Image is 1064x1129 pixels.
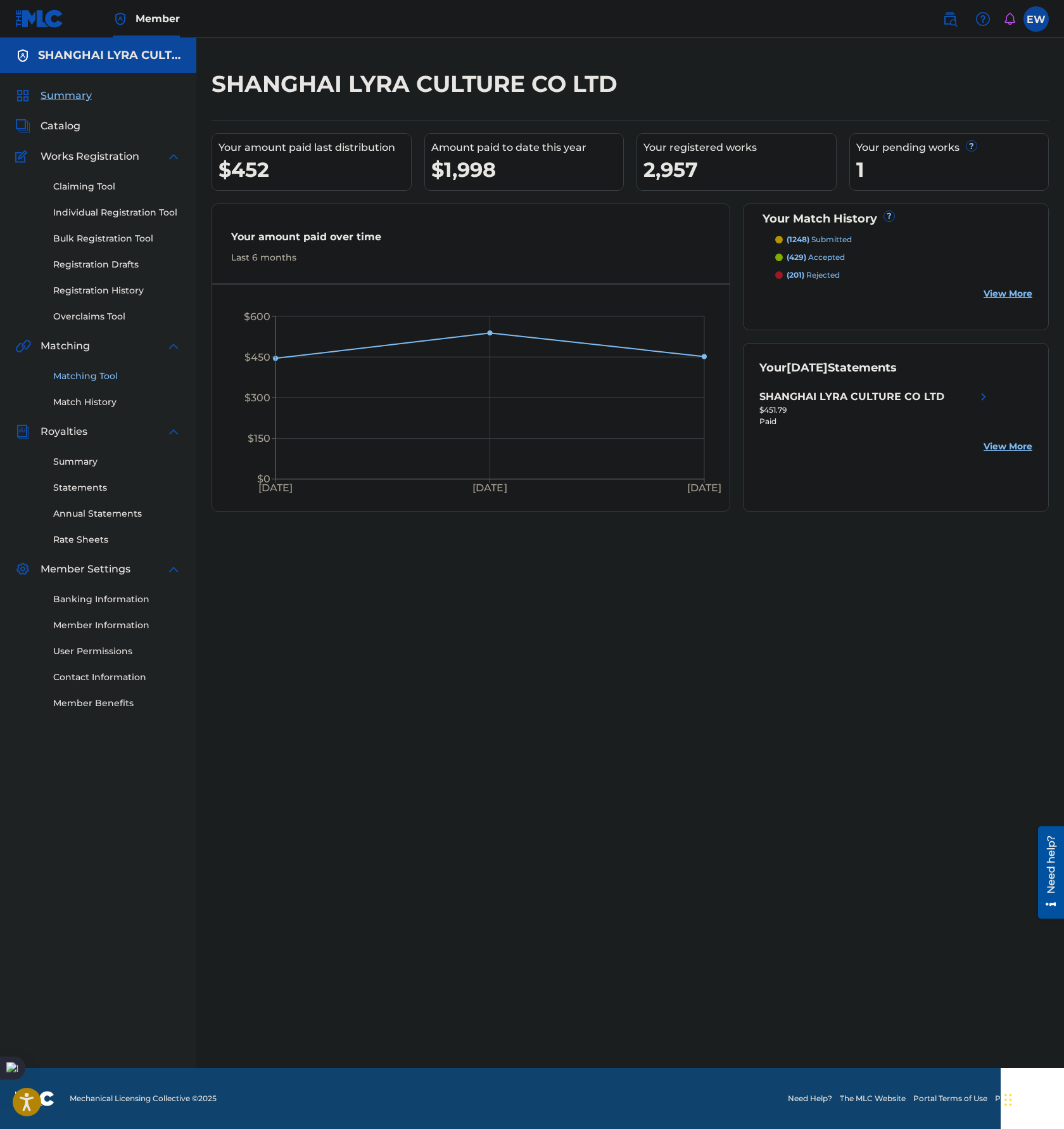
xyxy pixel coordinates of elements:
[1023,6,1049,32] div: User Menu
[976,389,991,404] img: right chevron icon
[687,482,721,494] tspan: [DATE]
[218,140,411,155] div: Your amount paid last distribution
[472,482,507,494] tspan: [DATE]
[942,11,958,27] img: search
[212,70,624,98] h2: SHANGHAI LYRA CULTURE CO LTD
[643,155,836,184] div: 2,957
[166,339,181,354] img: expand
[1003,13,1016,25] div: Notifications
[787,234,852,245] p: submitted
[53,455,181,468] a: Summary
[759,404,992,416] div: $451.79
[840,1093,906,1104] a: The MLC Website
[53,206,181,219] a: Individual Registration Tool
[775,234,1032,245] a: (1248) submitted
[41,149,139,164] span: Works Registration
[53,232,181,245] a: Bulk Registration Tool
[38,48,181,63] h5: SHANGHAI LYRA CULTURE CO LTD
[231,251,711,264] div: Last 6 months
[966,141,977,151] span: ?
[166,424,181,439] img: expand
[759,389,992,427] a: SHANGHAI LYRA CULTURE CO LTDright chevron icon$451.79Paid
[775,269,1032,281] a: (201) rejected
[231,229,711,251] div: Your amount paid over time
[775,252,1032,263] a: (429) accepted
[759,389,944,404] div: SHANGHAI LYRA CULTURE CO LTD
[53,593,181,606] a: Banking Information
[53,180,181,193] a: Claiming Tool
[15,119,30,134] img: Catalog
[937,6,963,32] a: Public Search
[856,155,1049,184] div: 1
[15,149,32,164] img: Works Registration
[53,284,181,297] a: Registration History
[53,370,181,383] a: Matching Tool
[995,1093,1049,1104] a: Privacy Policy
[244,351,270,363] tspan: $450
[136,11,180,26] span: Member
[53,619,181,632] a: Member Information
[787,269,840,281] p: rejected
[787,252,845,263] p: accepted
[166,149,181,164] img: expand
[1004,1081,1012,1119] div: 拖动
[258,482,293,494] tspan: [DATE]
[41,562,130,577] span: Member Settings
[53,258,181,271] a: Registration Drafts
[15,10,64,28] img: MLC Logo
[759,210,1032,228] div: Your Match History
[15,88,92,103] a: SummarySummary
[15,119,80,134] a: CatalogCatalog
[53,697,181,710] a: Member Benefits
[41,339,90,354] span: Matching
[248,432,270,444] tspan: $150
[53,310,181,323] a: Overclaims Tool
[15,424,30,439] img: Royalties
[984,287,1032,300] a: View More
[913,1093,987,1104] a: Portal Terms of Use
[787,235,809,244] span: (1248)
[759,416,992,427] div: Paid
[41,424,87,439] span: Royalties
[856,140,1049,155] div: Your pending works
[788,1093,832,1104] a: Need Help?
[1001,1068,1064,1129] div: 聊天小组件
[15,562,30,577] img: Member Settings
[218,155,411,184] div: $452
[984,440,1032,453] a: View More
[970,6,996,32] div: Help
[244,392,270,404] tspan: $300
[53,507,181,520] a: Annual Statements
[53,481,181,494] a: Statements
[15,1091,54,1106] img: logo
[15,48,30,63] img: Accounts
[787,361,828,375] span: [DATE]
[431,155,624,184] div: $1,998
[643,140,836,155] div: Your registered works
[41,88,92,103] span: Summary
[257,473,270,485] tspan: $0
[53,533,181,546] a: Rate Sheets
[787,270,804,280] span: (201)
[431,140,624,155] div: Amount paid to date this year
[787,252,806,262] span: (429)
[41,119,80,134] span: Catalog
[884,211,894,221] span: ?
[53,671,181,684] a: Contact Information
[53,396,181,409] a: Match History
[15,339,31,354] img: Matching
[975,11,991,27] img: help
[53,645,181,658] a: User Permissions
[759,359,897,377] div: Your Statements
[1001,1068,1064,1129] iframe: Chat Widget
[244,311,270,323] tspan: $600
[15,88,30,103] img: Summary
[70,1093,217,1104] span: Mechanical Licensing Collective © 2025
[166,562,181,577] img: expand
[113,11,128,27] img: Top Rightsholder
[1029,821,1064,923] iframe: Resource Center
